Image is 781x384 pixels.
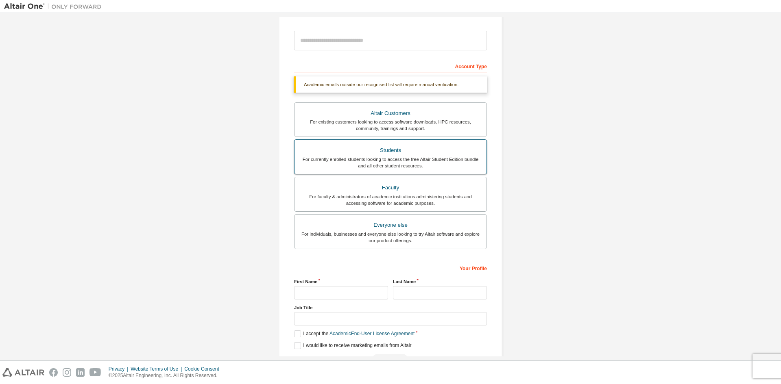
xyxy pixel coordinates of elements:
div: For currently enrolled students looking to access the free Altair Student Edition bundle and all ... [299,156,482,169]
div: Your Profile [294,261,487,274]
p: © 2025 Altair Engineering, Inc. All Rights Reserved. [109,372,224,379]
img: instagram.svg [63,368,71,377]
div: Everyone else [299,219,482,231]
img: linkedin.svg [76,368,85,377]
div: Faculty [299,182,482,193]
img: Altair One [4,2,106,11]
img: altair_logo.svg [2,368,44,377]
div: Website Terms of Use [131,366,184,372]
div: Cookie Consent [184,366,224,372]
label: Last Name [393,278,487,285]
a: Academic End-User License Agreement [329,331,414,336]
label: I accept the [294,330,414,337]
div: For faculty & administrators of academic institutions administering students and accessing softwa... [299,193,482,206]
div: Account Type [294,59,487,72]
div: For individuals, businesses and everyone else looking to try Altair software and explore our prod... [299,231,482,244]
div: Privacy [109,366,131,372]
div: For existing customers looking to access software downloads, HPC resources, community, trainings ... [299,119,482,132]
div: Academic emails outside our recognised list will require manual verification. [294,76,487,93]
label: I would like to receive marketing emails from Altair [294,342,411,349]
label: Job Title [294,304,487,311]
div: Altair Customers [299,108,482,119]
div: Students [299,145,482,156]
div: Read and acccept EULA to continue [294,354,487,366]
img: facebook.svg [49,368,58,377]
img: youtube.svg [89,368,101,377]
label: First Name [294,278,388,285]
